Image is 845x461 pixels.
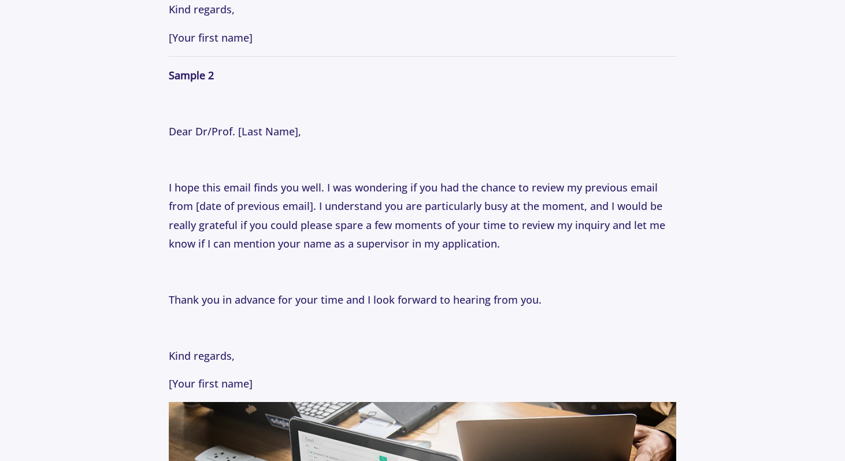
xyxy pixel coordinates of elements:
[169,374,676,393] p: [Your first name]
[169,122,676,141] p: Dear Dr/Prof. [Last Name],
[169,346,676,365] p: Kind regards,
[169,178,676,253] p: I hope this email finds you well. I was wondering if you had the chance to review my previous ema...
[169,28,676,47] p: [Your first name]
[169,290,676,309] p: Thank you in advance for your time and I look forward to hearing from you.
[169,68,214,82] strong: Sample 2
